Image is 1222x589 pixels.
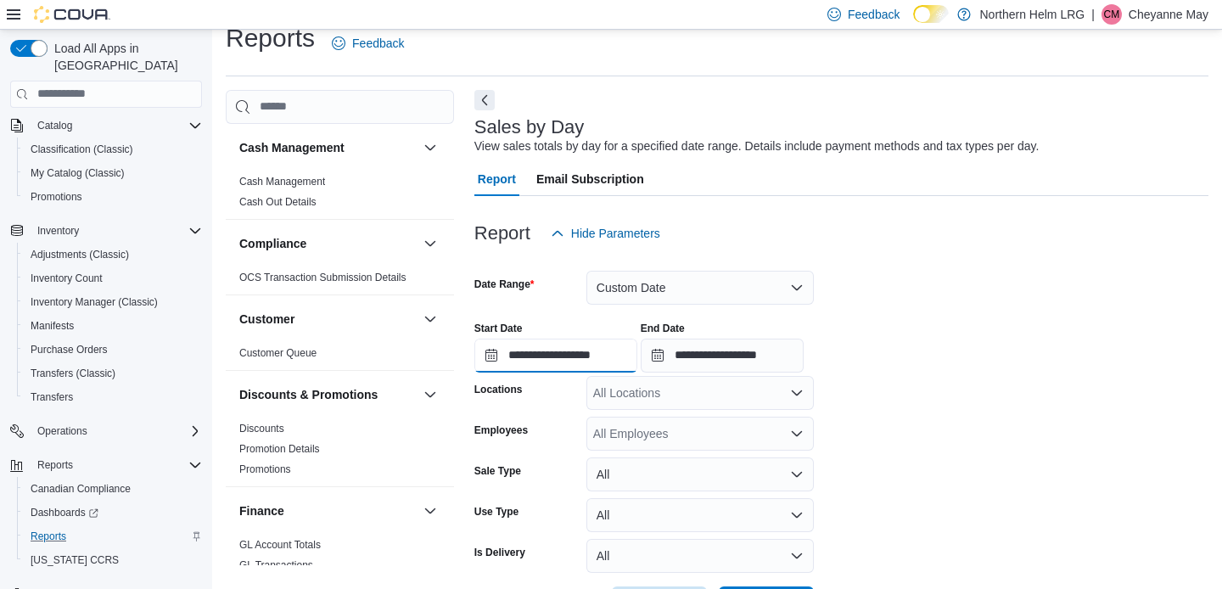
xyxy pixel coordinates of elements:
[474,278,535,291] label: Date Range
[3,219,209,243] button: Inventory
[17,185,209,209] button: Promotions
[24,387,80,407] a: Transfers
[790,386,804,400] button: Open list of options
[1103,4,1119,25] span: CM
[17,161,209,185] button: My Catalog (Classic)
[31,272,103,285] span: Inventory Count
[239,559,313,571] a: GL Transactions
[24,187,89,207] a: Promotions
[226,171,454,219] div: Cash Management
[226,343,454,370] div: Customer
[239,196,317,208] a: Cash Out Details
[979,4,1085,25] p: Northern Helm LRG
[3,114,209,137] button: Catalog
[420,309,440,329] button: Customer
[31,190,82,204] span: Promotions
[24,526,202,547] span: Reports
[226,21,315,55] h1: Reports
[474,424,528,437] label: Employees
[34,6,110,23] img: Cova
[31,115,79,136] button: Catalog
[790,427,804,440] button: Open list of options
[352,35,404,52] span: Feedback
[239,443,320,455] a: Promotion Details
[24,139,202,160] span: Classification (Classic)
[536,162,644,196] span: Email Subscription
[31,530,66,543] span: Reports
[239,539,321,551] a: GL Account Totals
[31,553,119,567] span: [US_STATE] CCRS
[24,316,202,336] span: Manifests
[1129,4,1208,25] p: Cheyanne May
[474,505,519,519] label: Use Type
[24,163,132,183] a: My Catalog (Classic)
[24,526,73,547] a: Reports
[31,343,108,356] span: Purchase Orders
[31,319,74,333] span: Manifests
[226,418,454,486] div: Discounts & Promotions
[24,339,115,360] a: Purchase Orders
[239,502,417,519] button: Finance
[239,463,291,475] a: Promotions
[31,421,202,441] span: Operations
[31,143,133,156] span: Classification (Classic)
[420,233,440,254] button: Compliance
[3,453,209,477] button: Reports
[31,221,86,241] button: Inventory
[24,163,202,183] span: My Catalog (Classic)
[420,384,440,405] button: Discounts & Promotions
[17,477,209,501] button: Canadian Compliance
[48,40,202,74] span: Load All Apps in [GEOGRAPHIC_DATA]
[31,455,202,475] span: Reports
[3,419,209,443] button: Operations
[24,187,202,207] span: Promotions
[239,139,417,156] button: Cash Management
[226,267,454,294] div: Compliance
[17,243,209,266] button: Adjustments (Classic)
[474,117,585,137] h3: Sales by Day
[239,502,284,519] h3: Finance
[17,362,209,385] button: Transfers (Classic)
[848,6,900,23] span: Feedback
[420,137,440,158] button: Cash Management
[31,248,129,261] span: Adjustments (Classic)
[571,225,660,242] span: Hide Parameters
[24,479,137,499] a: Canadian Compliance
[24,292,202,312] span: Inventory Manager (Classic)
[31,506,98,519] span: Dashboards
[24,363,202,384] span: Transfers (Classic)
[474,383,523,396] label: Locations
[226,535,454,582] div: Finance
[239,235,306,252] h3: Compliance
[17,385,209,409] button: Transfers
[24,316,81,336] a: Manifests
[31,115,202,136] span: Catalog
[586,271,814,305] button: Custom Date
[24,244,202,265] span: Adjustments (Classic)
[31,482,131,496] span: Canadian Compliance
[17,266,209,290] button: Inventory Count
[239,272,406,283] a: OCS Transaction Submission Details
[31,166,125,180] span: My Catalog (Classic)
[24,292,165,312] a: Inventory Manager (Classic)
[31,421,94,441] button: Operations
[239,423,284,435] a: Discounts
[586,498,814,532] button: All
[24,339,202,360] span: Purchase Orders
[641,339,804,373] input: Press the down key to open a popover containing a calendar.
[474,137,1040,155] div: View sales totals by day for a specified date range. Details include payment methods and tax type...
[1091,4,1095,25] p: |
[586,457,814,491] button: All
[24,268,109,289] a: Inventory Count
[544,216,667,250] button: Hide Parameters
[239,311,294,328] h3: Customer
[239,311,417,328] button: Customer
[913,23,914,24] span: Dark Mode
[24,268,202,289] span: Inventory Count
[17,290,209,314] button: Inventory Manager (Classic)
[474,90,495,110] button: Next
[17,338,209,362] button: Purchase Orders
[31,221,202,241] span: Inventory
[239,386,378,403] h3: Discounts & Promotions
[24,502,105,523] a: Dashboards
